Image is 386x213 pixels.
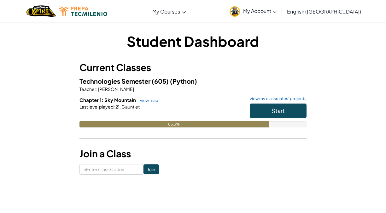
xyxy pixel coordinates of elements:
[79,164,143,175] input: <Enter Class Code>
[59,7,107,16] img: Tecmilenio logo
[97,86,134,92] span: [PERSON_NAME]
[284,3,364,20] a: English ([GEOGRAPHIC_DATA])
[26,5,56,18] a: Ozaria by CodeCombat logo
[79,86,96,92] span: Teacher
[152,8,180,15] span: My Courses
[250,104,307,118] button: Start
[79,31,307,51] h1: Student Dashboard
[79,104,114,109] span: Last level played
[79,77,170,85] span: Technologies Semester (605)
[79,121,269,127] div: 83.3%
[149,3,189,20] a: My Courses
[114,104,115,109] span: :
[121,104,140,109] span: Gauntlet
[170,77,197,85] span: (Python)
[226,1,280,21] a: My Account
[79,60,307,75] h3: Current Classes
[287,8,361,15] span: English ([GEOGRAPHIC_DATA])
[96,86,97,92] span: :
[272,107,285,114] span: Start
[243,8,277,14] span: My Account
[247,97,307,101] a: view my classmates' projects
[137,98,158,103] a: view map
[79,97,137,103] span: Chapter 1: Sky Mountain
[79,147,307,161] h3: Join a Class
[115,104,121,109] span: 21.
[26,5,56,18] img: Home
[143,164,159,174] input: Join
[230,6,240,17] img: avatar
